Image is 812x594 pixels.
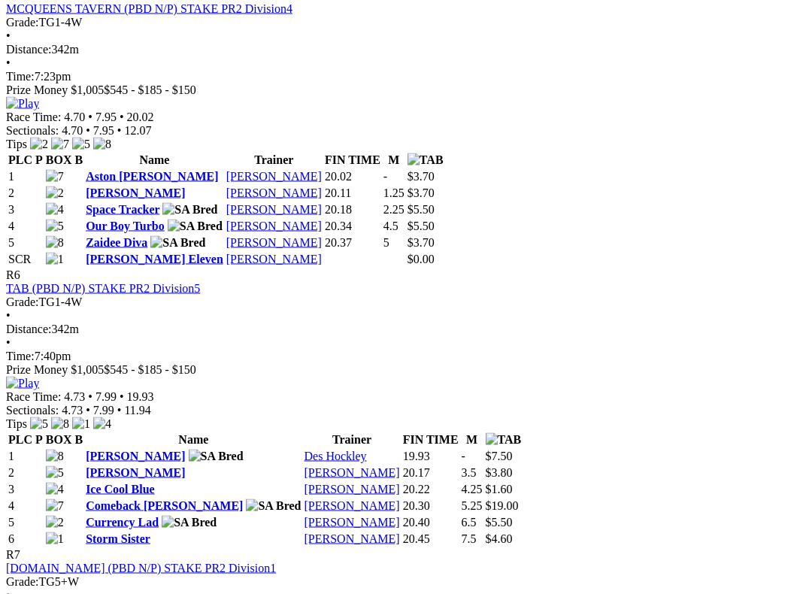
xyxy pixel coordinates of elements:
span: • [6,336,11,349]
td: 19.93 [402,449,459,464]
td: 20.22 [402,482,459,497]
td: 1 [8,169,44,184]
td: 4 [8,219,44,234]
a: [DOMAIN_NAME] (PBD N/P) STAKE PR2 Division1 [6,562,276,574]
td: 5 [8,235,44,250]
div: TG1-4W [6,16,806,29]
a: Storm Sister [86,532,150,545]
img: 2 [46,516,64,529]
div: 342m [6,43,806,56]
a: TAB (PBD N/P) STAKE PR2 Division5 [6,282,200,295]
a: [PERSON_NAME] [304,516,400,529]
a: Currency Lad [86,516,159,529]
a: [PERSON_NAME] [226,170,322,183]
div: Prize Money $1,005 [6,363,806,377]
span: • [120,390,124,403]
text: 3.5 [462,466,477,479]
span: PLC [8,433,32,446]
a: Ice Cool Blue [86,483,155,496]
span: Race Time: [6,390,61,403]
span: B [74,153,83,166]
span: BOX [46,153,72,166]
img: SA Bred [162,203,217,217]
span: • [88,111,92,123]
span: Time: [6,350,35,362]
a: [PERSON_NAME] [86,450,185,462]
span: • [86,404,90,417]
img: 5 [30,417,48,431]
span: $5.50 [408,203,435,216]
td: 3 [8,482,44,497]
a: [PERSON_NAME] [226,236,322,249]
span: Time: [6,70,35,83]
span: $5.50 [486,516,513,529]
span: $19.00 [486,499,519,512]
span: • [88,390,92,403]
span: Grade: [6,16,39,29]
span: Tips [6,138,27,150]
td: 1 [8,449,44,464]
span: Distance: [6,323,51,335]
span: $0.00 [408,253,435,265]
span: Grade: [6,295,39,308]
span: $3.70 [408,170,435,183]
img: SA Bred [150,236,205,250]
span: $545 - $185 - $150 [104,83,196,96]
img: 8 [51,417,69,431]
span: 4.73 [64,390,85,403]
td: 20.45 [402,532,459,547]
img: SA Bred [168,220,223,233]
div: 342m [6,323,806,336]
text: 5.25 [462,499,483,512]
td: 2 [8,186,44,201]
td: 20.40 [402,515,459,530]
img: Play [6,97,39,111]
img: 4 [46,203,64,217]
td: 20.17 [402,465,459,480]
td: SCR [8,252,44,267]
td: 20.37 [324,235,381,250]
td: 6 [8,532,44,547]
span: Grade: [6,575,39,588]
img: 2 [46,186,64,200]
span: • [6,29,11,42]
text: 6.5 [462,516,477,529]
th: M [461,432,483,447]
span: 7.99 [93,404,114,417]
a: MCQUEENS TAVERN (PBD N/P) STAKE PR2 Division4 [6,2,292,15]
td: 3 [8,202,44,217]
text: - [462,450,465,462]
a: [PERSON_NAME] [304,466,400,479]
img: SA Bred [189,450,244,463]
a: [PERSON_NAME] [226,253,322,265]
span: 4.70 [62,124,83,137]
span: 7.99 [95,390,117,403]
a: [PERSON_NAME] [304,483,400,496]
a: [PERSON_NAME] [226,203,322,216]
span: • [6,309,11,322]
th: Trainer [226,153,323,168]
span: • [6,56,11,69]
div: TG5+W [6,575,806,589]
span: P [35,433,43,446]
span: Sectionals: [6,124,59,137]
span: 20.02 [127,111,154,123]
img: 1 [72,417,90,431]
text: 1.25 [383,186,404,199]
span: 7.95 [93,124,114,137]
span: P [35,153,43,166]
td: 2 [8,465,44,480]
td: 20.11 [324,186,381,201]
span: Race Time: [6,111,61,123]
span: $1.60 [486,483,513,496]
span: R6 [6,268,20,281]
img: 5 [46,466,64,480]
a: [PERSON_NAME] [86,466,185,479]
img: 7 [46,170,64,183]
div: TG1-4W [6,295,806,309]
span: Tips [6,417,27,430]
td: 20.30 [402,499,459,514]
span: Sectionals: [6,404,59,417]
img: Play [6,377,39,390]
span: $3.70 [408,186,435,199]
